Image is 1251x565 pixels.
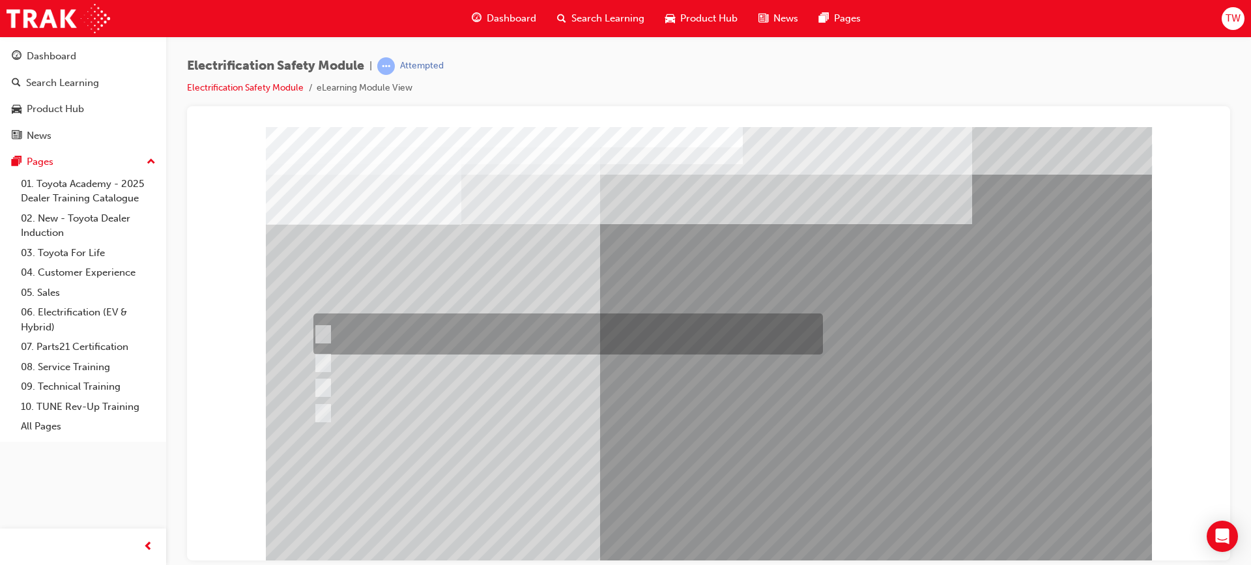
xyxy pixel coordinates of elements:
div: Search Learning [26,76,99,91]
span: search-icon [12,78,21,89]
span: Electrification Safety Module [187,59,364,74]
a: 10. TUNE Rev-Up Training [16,397,161,417]
button: Pages [5,150,161,174]
span: Search Learning [571,11,644,26]
a: Product Hub [5,97,161,121]
span: prev-icon [143,539,153,555]
a: News [5,124,161,148]
span: Product Hub [680,11,738,26]
span: news-icon [758,10,768,27]
span: search-icon [557,10,566,27]
a: car-iconProduct Hub [655,5,748,32]
a: 03. Toyota For Life [16,243,161,263]
a: 06. Electrification (EV & Hybrid) [16,302,161,337]
span: up-icon [147,154,156,171]
span: news-icon [12,130,22,142]
div: Product Hub [27,102,84,117]
span: learningRecordVerb_ATTEMPT-icon [377,57,395,75]
a: news-iconNews [748,5,809,32]
button: TW [1222,7,1244,30]
img: Trak [7,4,110,33]
div: Pages [27,154,53,169]
span: car-icon [665,10,675,27]
a: search-iconSearch Learning [547,5,655,32]
a: 09. Technical Training [16,377,161,397]
div: Open Intercom Messenger [1207,521,1238,552]
span: Pages [834,11,861,26]
span: pages-icon [12,156,22,168]
a: 05. Sales [16,283,161,303]
span: car-icon [12,104,22,115]
span: pages-icon [819,10,829,27]
li: eLearning Module View [317,81,412,96]
a: 08. Service Training [16,357,161,377]
a: Electrification Safety Module [187,82,304,93]
div: Attempted [400,60,444,72]
span: | [369,59,372,74]
span: guage-icon [472,10,482,27]
a: 04. Customer Experience [16,263,161,283]
a: 02. New - Toyota Dealer Induction [16,209,161,243]
span: guage-icon [12,51,22,63]
span: TW [1226,11,1241,26]
a: 07. Parts21 Certification [16,337,161,357]
a: Dashboard [5,44,161,68]
a: 01. Toyota Academy - 2025 Dealer Training Catalogue [16,174,161,209]
a: guage-iconDashboard [461,5,547,32]
span: Dashboard [487,11,536,26]
span: News [773,11,798,26]
a: Search Learning [5,71,161,95]
div: Dashboard [27,49,76,64]
a: All Pages [16,416,161,437]
button: DashboardSearch LearningProduct HubNews [5,42,161,150]
div: News [27,128,51,143]
a: pages-iconPages [809,5,871,32]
